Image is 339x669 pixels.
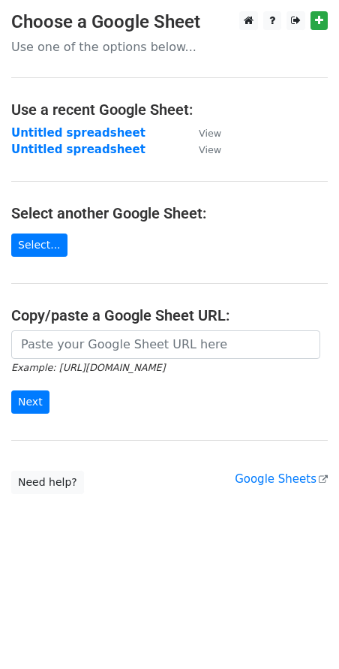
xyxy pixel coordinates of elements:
[199,144,221,155] small: View
[11,330,320,359] input: Paste your Google Sheet URL here
[11,390,49,414] input: Next
[11,471,84,494] a: Need help?
[235,472,328,486] a: Google Sheets
[199,128,221,139] small: View
[11,306,328,324] h4: Copy/paste a Google Sheet URL:
[184,143,221,156] a: View
[11,143,145,156] a: Untitled spreadsheet
[11,234,67,257] a: Select...
[11,204,328,222] h4: Select another Google Sheet:
[11,39,328,55] p: Use one of the options below...
[11,126,145,140] a: Untitled spreadsheet
[11,11,328,33] h3: Choose a Google Sheet
[11,362,165,373] small: Example: [URL][DOMAIN_NAME]
[184,126,221,140] a: View
[11,101,328,119] h4: Use a recent Google Sheet:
